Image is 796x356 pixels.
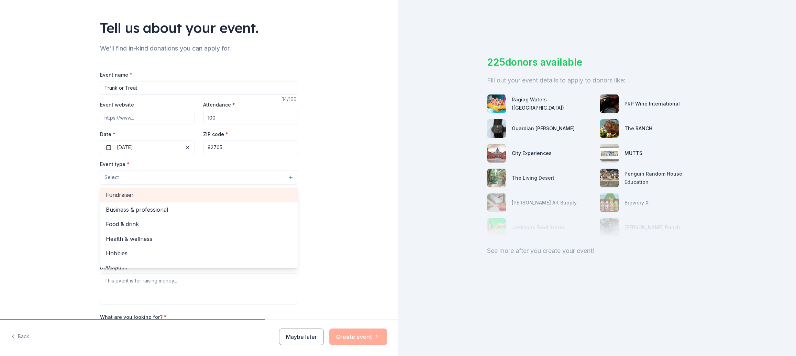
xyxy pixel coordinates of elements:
[106,249,292,258] span: Hobbies
[100,186,298,268] div: Select
[106,205,292,214] span: Business & professional
[106,234,292,243] span: Health & wellness
[106,220,292,229] span: Food & drink
[100,170,298,185] button: Select
[106,190,292,199] span: Fundraiser
[104,173,119,181] span: Select
[106,263,292,272] span: Music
